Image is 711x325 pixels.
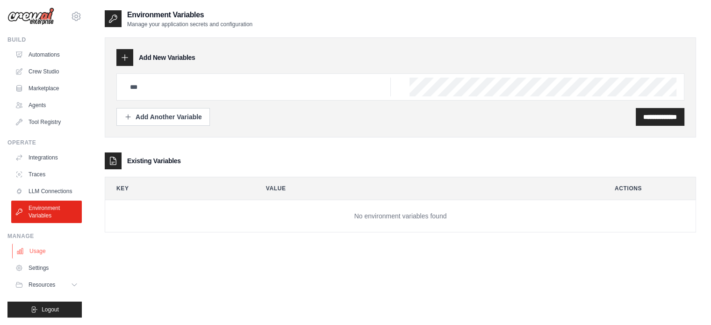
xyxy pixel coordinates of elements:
[7,302,82,318] button: Logout
[7,7,54,25] img: Logo
[127,156,181,166] h3: Existing Variables
[139,53,195,62] h3: Add New Variables
[11,260,82,275] a: Settings
[11,184,82,199] a: LLM Connections
[42,306,59,313] span: Logout
[124,112,202,122] div: Add Another Variable
[29,281,55,289] span: Resources
[116,108,210,126] button: Add Another Variable
[603,177,696,200] th: Actions
[11,98,82,113] a: Agents
[7,36,82,43] div: Build
[105,200,696,232] td: No environment variables found
[11,47,82,62] a: Automations
[11,64,82,79] a: Crew Studio
[7,232,82,240] div: Manage
[127,21,252,28] p: Manage your application secrets and configuration
[12,244,83,259] a: Usage
[11,150,82,165] a: Integrations
[11,277,82,292] button: Resources
[255,177,596,200] th: Value
[105,177,247,200] th: Key
[11,81,82,96] a: Marketplace
[11,167,82,182] a: Traces
[11,115,82,130] a: Tool Registry
[7,139,82,146] div: Operate
[11,201,82,223] a: Environment Variables
[127,9,252,21] h2: Environment Variables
